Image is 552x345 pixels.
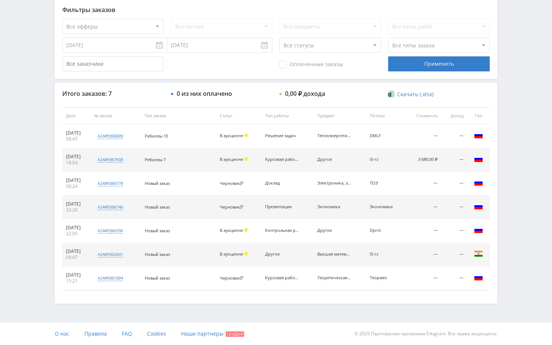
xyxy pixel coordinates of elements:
span: В аукционе [220,227,243,233]
img: rus.png [474,131,483,140]
div: Черновик [220,181,246,186]
div: [DATE] [66,248,87,254]
span: Холд [244,133,248,137]
th: Гео [467,107,490,124]
div: 18:04 [66,160,87,166]
td: — [405,172,441,195]
th: Доход [441,107,467,124]
div: Контрольная работа [265,228,299,233]
span: Новый заказ [145,204,170,210]
img: rus.png [474,273,483,282]
div: [DATE] [66,177,87,183]
td: — [441,219,467,243]
div: Dprm [370,228,401,233]
img: rus.png [474,154,483,163]
span: Новый заказ [145,180,170,186]
span: Правила [84,330,107,337]
div: [DATE] [66,225,87,231]
div: Другое [265,252,299,257]
div: 23:26 [66,207,87,213]
img: rus.png [474,225,483,235]
div: a24#9368699 [97,133,123,139]
div: Экономика [317,204,351,209]
span: Холд [244,252,248,256]
span: В аукционе [220,156,243,162]
div: [DATE] [66,272,87,278]
div: Решение задач [265,133,299,138]
div: Теплоэнергетика и теплотехника [317,133,351,138]
div: Экономика [370,204,401,209]
div: Теормех [370,275,401,280]
span: Холд [244,228,248,232]
div: 0,00 ₽ дохода [285,90,325,97]
span: Новый заказ [145,228,170,233]
div: DMLF [370,133,401,138]
th: Стоимость [405,107,441,124]
th: Потоки [366,107,405,124]
a: Правила [84,322,107,345]
span: FAQ [122,330,132,337]
div: a24#9366746 [97,204,123,210]
span: В аукционе [220,251,243,257]
div: 08:47 [66,136,87,142]
a: FAQ [122,322,132,345]
td: — [441,243,467,266]
span: Оплаченные заказы [279,61,343,68]
div: Другое [317,157,351,162]
td: 3 680,00 ₽ [405,148,441,172]
a: Наши партнеры Скидки [181,322,244,345]
div: Черновик [220,276,246,281]
td: — [405,124,441,148]
td: — [441,148,467,172]
td: — [441,195,467,219]
div: Курсовая работа [265,275,299,280]
div: a24#9366706 [97,228,123,234]
div: Другое [317,228,351,233]
img: rus.png [474,202,483,211]
a: Скачать (.xlsx) [388,91,433,98]
input: Все заказчики [62,56,163,71]
div: Черновик [220,205,246,210]
div: [DATE] [66,201,87,207]
span: Ребиллы 7 [145,157,166,162]
div: IS-rz [370,157,401,162]
th: Дата [62,107,90,124]
td: — [441,172,467,195]
span: Наши партнеры [181,330,223,337]
div: Электроника, электротехника, радиотехника [317,181,351,186]
div: © 2025 Партнёрская программа Edugram. Все права защищены. [280,322,497,345]
th: Тип заказа [141,107,216,124]
img: rus.png [474,178,483,187]
div: IS-rz [370,252,401,257]
div: a24#9366778 [97,180,123,186]
a: О нас [55,322,69,345]
span: Скачать (.xlsx) [397,91,433,97]
div: Итого заказов: 7 [62,90,163,97]
td: — [405,195,441,219]
div: 22:05 [66,231,87,237]
td: — [405,266,441,290]
th: Тип работы [261,107,314,124]
div: a24#9361694 [97,275,123,281]
td: — [405,219,441,243]
span: Ребиллы 10 [145,133,168,139]
div: 15:21 [66,278,87,284]
td: — [441,266,467,290]
div: [DATE] [66,130,87,136]
div: a24#9367938 [97,157,123,163]
div: Теоретическая механика [317,275,351,280]
div: 04:07 [66,254,87,260]
a: Cookies [147,322,166,345]
div: Применить [388,56,489,71]
span: Новый заказ [145,275,170,281]
div: Фильтры заказов [62,6,490,13]
div: 00:24 [66,183,87,189]
th: Статус [216,107,261,124]
span: Cookies [147,330,166,337]
td: — [405,243,441,266]
div: Высшая математика [317,252,351,257]
span: О нас [55,330,69,337]
div: Доклад [265,181,299,186]
td: — [441,124,467,148]
span: В аукционе [220,133,243,138]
